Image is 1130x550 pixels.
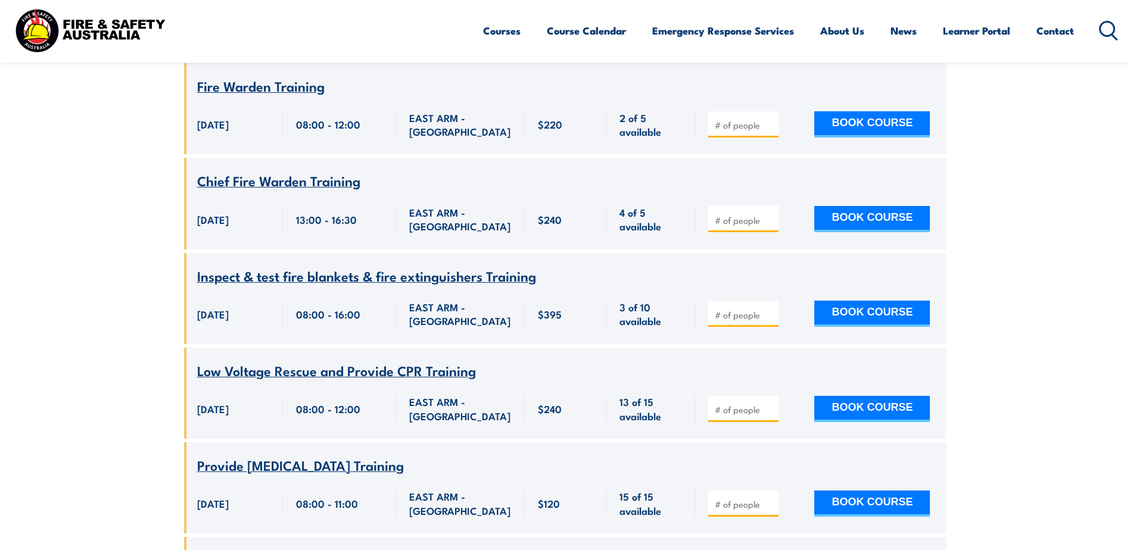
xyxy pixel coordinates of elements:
[197,170,360,190] span: Chief Fire Warden Training
[409,489,512,517] span: EAST ARM - [GEOGRAPHIC_DATA]
[1036,15,1074,46] a: Contact
[652,15,794,46] a: Emergency Response Services
[620,489,682,517] span: 15 of 15 available
[814,301,930,327] button: BOOK COURSE
[197,496,229,510] span: [DATE]
[814,111,930,137] button: BOOK COURSE
[409,205,512,233] span: EAST ARM - [GEOGRAPHIC_DATA]
[814,396,930,422] button: BOOK COURSE
[715,498,774,510] input: # of people
[538,307,562,321] span: $395
[296,212,357,226] span: 13:00 - 16:30
[197,79,325,94] a: Fire Warden Training
[197,269,536,284] a: Inspect & test fire blankets & fire extinguishers Training
[715,404,774,415] input: # of people
[197,402,229,415] span: [DATE]
[891,15,917,46] a: News
[296,307,360,321] span: 08:00 - 16:00
[296,402,360,415] span: 08:00 - 12:00
[620,205,682,233] span: 4 of 5 available
[715,214,774,226] input: # of people
[620,300,682,328] span: 3 of 10 available
[814,490,930,517] button: BOOK COURSE
[197,458,404,473] a: Provide [MEDICAL_DATA] Training
[483,15,521,46] a: Courses
[409,111,512,139] span: EAST ARM - [GEOGRAPHIC_DATA]
[620,395,682,423] span: 13 of 15 available
[715,309,774,321] input: # of people
[197,212,229,226] span: [DATE]
[547,15,626,46] a: Course Calendar
[197,265,536,286] span: Inspect & test fire blankets & fire extinguishers Training
[538,212,562,226] span: $240
[197,117,229,131] span: [DATE]
[409,395,512,423] span: EAST ARM - [GEOGRAPHIC_DATA]
[197,76,325,96] span: Fire Warden Training
[814,206,930,232] button: BOOK COURSE
[538,496,560,510] span: $120
[820,15,864,46] a: About Us
[197,360,476,380] span: Low Voltage Rescue and Provide CPR Training
[715,119,774,131] input: # of people
[943,15,1010,46] a: Learner Portal
[296,496,358,510] span: 08:00 - 11:00
[197,174,360,189] a: Chief Fire Warden Training
[409,300,512,328] span: EAST ARM - [GEOGRAPHIC_DATA]
[620,111,682,139] span: 2 of 5 available
[538,402,562,415] span: $240
[197,455,404,475] span: Provide [MEDICAL_DATA] Training
[197,307,229,321] span: [DATE]
[538,117,562,131] span: $220
[296,117,360,131] span: 08:00 - 12:00
[197,364,476,379] a: Low Voltage Rescue and Provide CPR Training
